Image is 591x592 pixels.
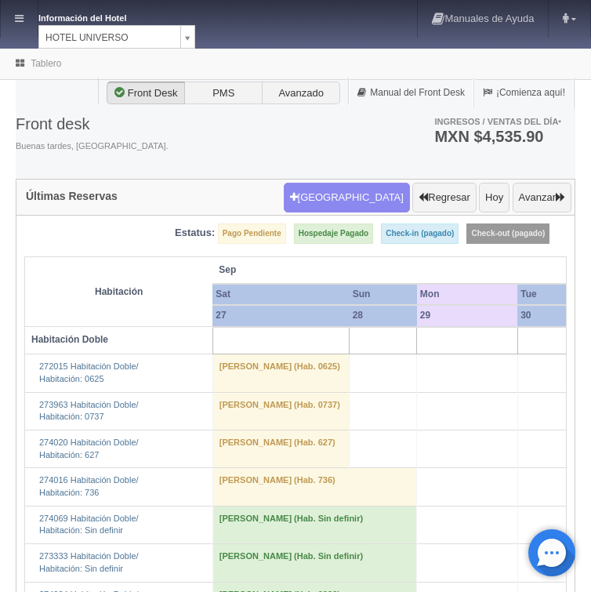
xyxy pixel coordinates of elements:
td: [PERSON_NAME] (Hab. 0737) [212,392,349,430]
label: Estatus: [175,226,215,241]
button: Regresar [412,183,476,212]
h3: Front desk [16,115,169,133]
button: Avanzar [513,183,571,212]
h3: MXN $4,535.90 [434,129,561,144]
th: Mon [417,284,517,305]
a: 274016 Habitación Doble/Habitación: 736 [39,475,139,497]
a: HOTEL UNIVERSO [38,25,195,49]
td: [PERSON_NAME] (Hab. 736) [212,468,417,506]
label: Front Desk [107,82,185,105]
th: Sat [212,284,349,305]
a: 274069 Habitación Doble/Habitación: Sin definir [39,514,139,536]
b: Habitación Doble [31,334,108,345]
td: [PERSON_NAME] (Hab. Sin definir) [212,544,417,582]
span: Ingresos / Ventas del día [434,117,561,126]
th: 28 [350,305,417,326]
td: [PERSON_NAME] (Hab. Sin definir) [212,506,417,543]
td: [PERSON_NAME] (Hab. 627) [212,430,349,467]
label: Hospedaje Pagado [294,223,373,244]
a: 273333 Habitación Doble/Habitación: Sin definir [39,551,139,573]
td: [PERSON_NAME] (Hab. 0625) [212,354,349,392]
span: Buenas tardes, [GEOGRAPHIC_DATA]. [16,140,169,153]
dt: Información del Hotel [38,8,164,25]
label: Avanzado [262,82,340,105]
th: Tue [517,284,574,305]
th: 30 [517,305,574,326]
label: PMS [184,82,263,105]
a: Tablero [31,58,61,69]
th: Sun [350,284,417,305]
span: Sep [219,263,411,277]
label: Check-out (pagado) [466,223,549,244]
span: HOTEL UNIVERSO [45,26,174,49]
a: 274020 Habitación Doble/Habitación: 627 [39,438,139,459]
th: 27 [212,305,349,326]
label: Pago Pendiente [218,223,286,244]
label: Check-in (pagado) [381,223,459,244]
a: 273963 Habitación Doble/Habitación: 0737 [39,400,139,422]
a: 272015 Habitación Doble/Habitación: 0625 [39,361,139,383]
a: ¡Comienza aquí! [474,78,574,108]
th: 29 [417,305,517,326]
h4: Últimas Reservas [26,191,118,202]
button: Hoy [479,183,509,212]
button: [GEOGRAPHIC_DATA] [284,183,410,212]
strong: Habitación [95,286,143,297]
a: Manual del Front Desk [349,78,473,108]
